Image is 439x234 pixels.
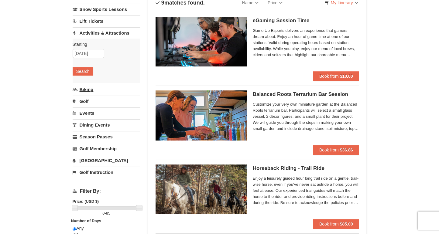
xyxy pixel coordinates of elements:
[340,148,353,152] strong: $36.86
[253,18,359,24] h5: eGaming Session Time
[73,96,140,107] a: Golf
[71,219,101,223] strong: Number of Days
[73,84,140,95] a: Biking
[253,175,359,206] span: Enjoy a leisurely guided hour long trail ride on a gentle, trail-wise horse, even if you’ve never...
[73,210,140,216] label: -
[319,148,339,152] span: Book from
[319,74,339,79] span: Book from
[73,155,140,166] a: [GEOGRAPHIC_DATA]
[313,71,359,81] button: Book from $10.00
[73,15,140,27] a: Lift Tickets
[156,90,247,140] img: 18871151-30-393e4332.jpg
[319,222,339,226] span: Book from
[253,28,359,58] span: Game Up Esports delivers an experience that gamers dream about. Enjoy an hour of game time at one...
[73,143,140,154] a: Golf Membership
[73,107,140,119] a: Events
[340,222,353,226] strong: $85.00
[106,211,110,215] span: 85
[73,4,140,15] a: Snow Sports Lessons
[73,67,93,76] button: Search
[253,91,359,97] h5: Balanced Roots Terrarium Bar Session
[73,167,140,178] a: Golf Instruction
[253,165,359,171] h5: Horseback Riding - Trail Ride
[313,145,359,155] button: Book from $36.86
[73,41,136,47] label: Starting
[73,131,140,142] a: Season Passes
[313,219,359,229] button: Book from $85.00
[73,199,99,204] strong: Price: (USD $)
[156,17,247,66] img: 19664770-34-0b975b5b.jpg
[156,164,247,214] img: 21584748-79-4e8ac5ed.jpg
[102,211,105,215] span: 0
[73,27,140,39] a: Activities & Attractions
[73,188,140,194] h4: Filter By:
[253,101,359,132] span: Customize your very own miniature garden at the Balanced Roots terrarium bar. Participants will s...
[340,74,353,79] strong: $10.00
[73,119,140,131] a: Dining Events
